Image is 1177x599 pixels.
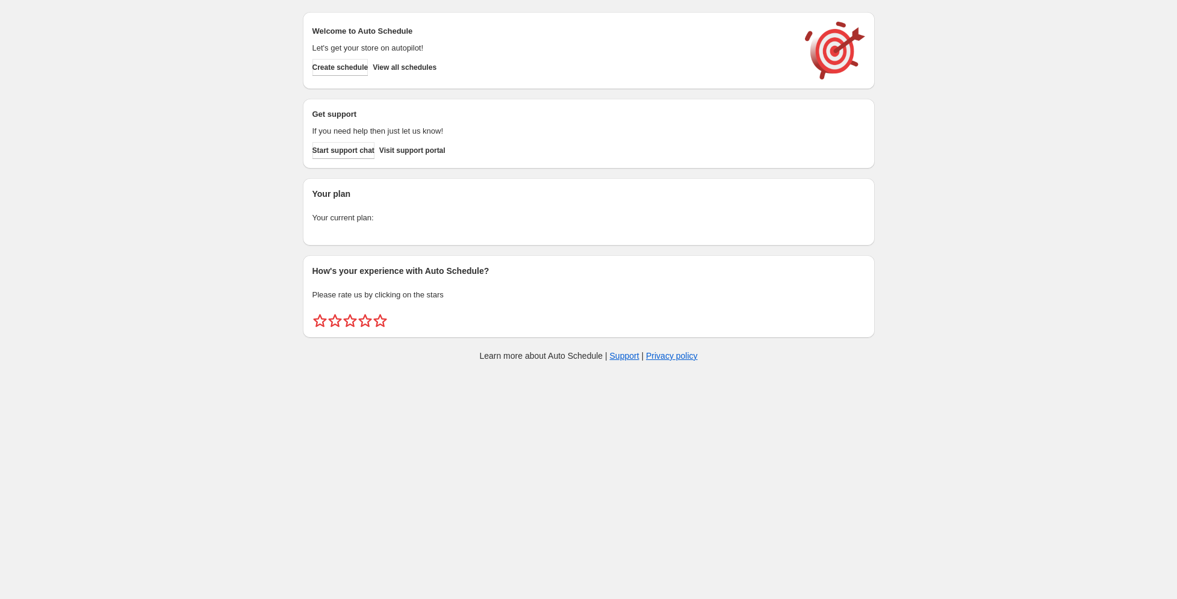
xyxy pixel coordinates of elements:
span: Visit support portal [379,146,446,155]
a: Support [610,351,639,361]
a: Privacy policy [646,351,698,361]
p: Learn more about Auto Schedule | | [479,350,697,362]
span: View all schedules [373,63,436,72]
p: Your current plan: [312,212,865,224]
p: Please rate us by clicking on the stars [312,289,865,301]
span: Start support chat [312,146,374,155]
p: If you need help then just let us know! [312,125,793,137]
span: Create schedule [312,63,368,72]
a: Start support chat [312,142,374,159]
h2: Get support [312,108,793,120]
p: Let's get your store on autopilot! [312,42,793,54]
a: Visit support portal [379,142,446,159]
h2: Your plan [312,188,865,200]
h2: Welcome to Auto Schedule [312,25,793,37]
button: Create schedule [312,59,368,76]
h2: How's your experience with Auto Schedule? [312,265,865,277]
button: View all schedules [373,59,436,76]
